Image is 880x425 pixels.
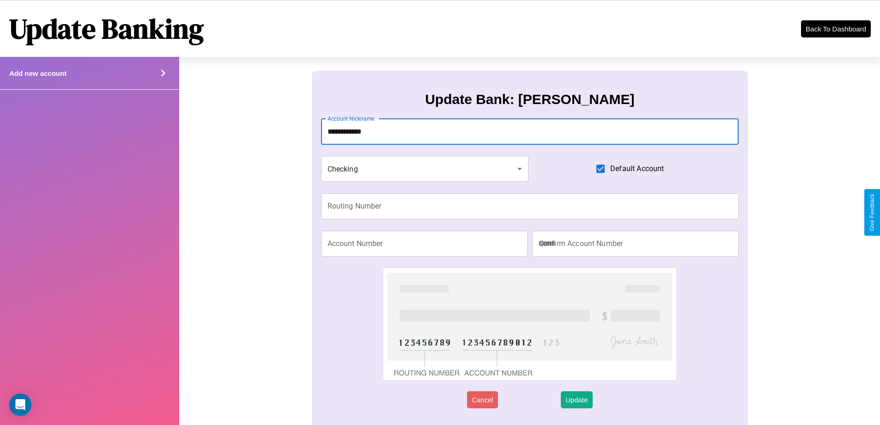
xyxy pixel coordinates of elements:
h1: Update Banking [9,10,204,48]
img: check [383,268,676,380]
h3: Update Bank: [PERSON_NAME] [425,92,634,107]
h4: Add new account [9,69,67,77]
div: Give Feedback [869,194,875,231]
div: Checking [321,156,529,182]
button: Update [561,391,592,408]
span: Default Account [610,163,664,174]
div: Open Intercom Messenger [9,394,31,416]
button: Cancel [467,391,498,408]
label: Account Nickname [328,115,375,123]
button: Back To Dashboard [801,20,871,37]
